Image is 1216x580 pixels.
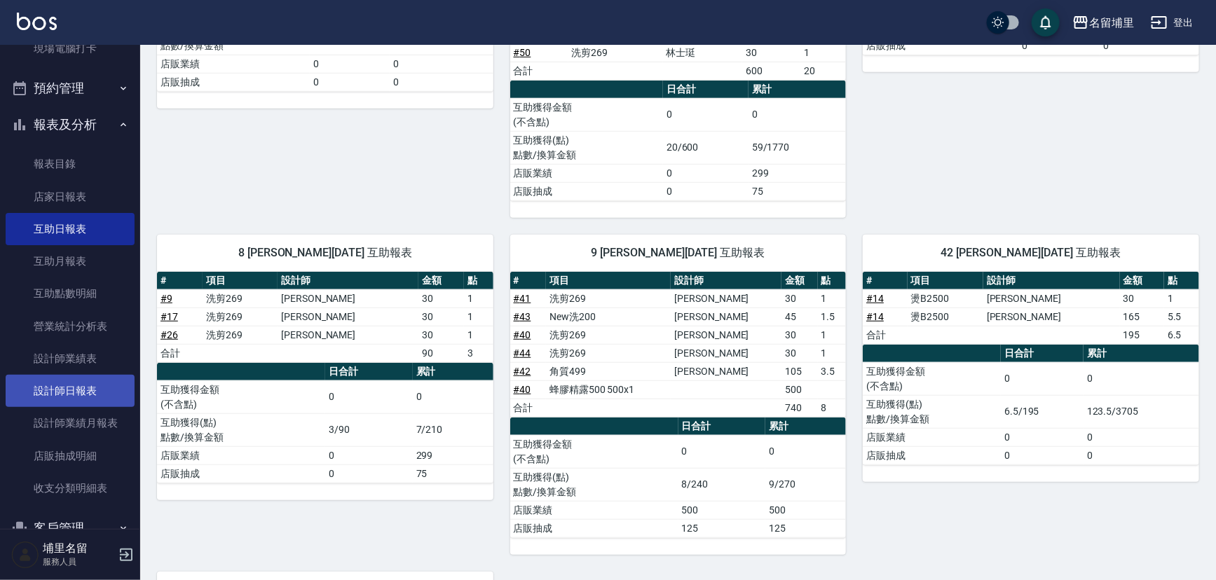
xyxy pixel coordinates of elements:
td: 123.5/3705 [1084,395,1199,428]
td: 互助獲得金額 (不含點) [157,380,325,413]
td: New洗200 [546,308,671,326]
th: 日合計 [325,363,413,381]
h5: 埔里名留 [43,541,114,555]
td: 0 [765,435,846,468]
th: 累計 [749,81,846,99]
td: 洗剪269 [203,289,278,308]
td: 1 [818,344,847,362]
a: 互助月報表 [6,245,135,277]
td: 125 [678,519,766,537]
td: 店販抽成 [157,73,310,91]
a: #17 [160,311,178,322]
span: 8 [PERSON_NAME][DATE] 互助報表 [174,246,477,260]
td: 0 [1084,428,1199,446]
td: 0 [1001,428,1084,446]
a: 設計師日報表 [6,375,135,407]
td: 0 [1018,36,1100,55]
span: 42 [PERSON_NAME][DATE] 互助報表 [880,246,1182,260]
th: # [863,272,907,290]
span: 9 [PERSON_NAME][DATE] 互助報表 [527,246,830,260]
td: 洗剪269 [203,326,278,344]
td: 7/210 [413,413,493,446]
td: 1.5 [818,308,847,326]
td: 0 [1001,362,1084,395]
td: 燙B2500 [908,289,983,308]
a: #14 [866,311,884,322]
td: 6.5/195 [1001,395,1084,428]
td: 20 [800,62,846,80]
td: 500 [765,501,846,519]
th: 項目 [546,272,671,290]
th: 累計 [1084,345,1199,363]
td: 6.5 [1164,326,1199,344]
td: 1 [800,43,846,62]
td: 9/270 [765,468,846,501]
td: 合計 [510,399,546,417]
a: 互助點數明細 [6,277,135,310]
a: #40 [514,384,531,395]
td: 0 [663,98,749,131]
td: [PERSON_NAME] [671,362,781,380]
button: 名留埔里 [1067,8,1140,37]
td: 互助獲得金額 (不含點) [863,362,1001,395]
a: #26 [160,329,178,340]
th: 設計師 [278,272,418,290]
button: 登出 [1145,10,1199,36]
th: 點 [1164,272,1199,290]
a: #44 [514,347,531,359]
th: 項目 [908,272,983,290]
td: 0 [663,164,749,182]
td: 8 [818,399,847,417]
td: 店販抽成 [510,182,663,200]
a: 店家日報表 [6,181,135,213]
td: 165 [1120,308,1164,326]
th: 日合計 [1001,345,1084,363]
td: 0 [325,446,413,464]
a: 收支分類明細表 [6,472,135,504]
a: #42 [514,366,531,377]
a: #41 [514,293,531,304]
button: save [1032,8,1060,36]
td: 互助獲得金額 (不含點) [510,98,663,131]
td: 1 [818,326,847,344]
td: 店販業績 [863,428,1001,446]
th: 金額 [1120,272,1164,290]
td: 59/1770 [749,131,846,164]
th: 累計 [413,363,493,381]
td: 1 [464,308,493,326]
td: 店販業績 [157,55,310,73]
td: 30 [742,43,800,62]
th: 日合計 [678,417,766,436]
td: 740 [781,399,817,417]
td: 洗剪269 [568,43,663,62]
td: 0 [325,464,413,483]
th: 金額 [418,272,464,290]
td: 0 [390,73,493,91]
table: a dense table [510,81,847,201]
td: 角質499 [546,362,671,380]
td: 45 [781,308,817,326]
td: 店販抽成 [510,519,678,537]
td: 105 [781,362,817,380]
td: 洗剪269 [546,289,671,308]
a: 互助日報表 [6,213,135,245]
td: 0 [310,55,390,73]
td: 0 [413,380,493,413]
td: 30 [418,289,464,308]
td: 3/90 [325,413,413,446]
td: 30 [418,326,464,344]
button: 客戶管理 [6,510,135,546]
td: [PERSON_NAME] [671,289,781,308]
td: 合計 [863,326,907,344]
a: 現場電腦打卡 [6,32,135,64]
th: 金額 [781,272,817,290]
td: 店販業績 [157,446,325,464]
td: 3 [464,344,493,362]
td: 0 [310,73,390,91]
a: #43 [514,311,531,322]
td: 75 [413,464,493,483]
table: a dense table [510,417,847,538]
th: 設計師 [983,272,1120,290]
a: #14 [866,293,884,304]
td: [PERSON_NAME] [278,308,418,326]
